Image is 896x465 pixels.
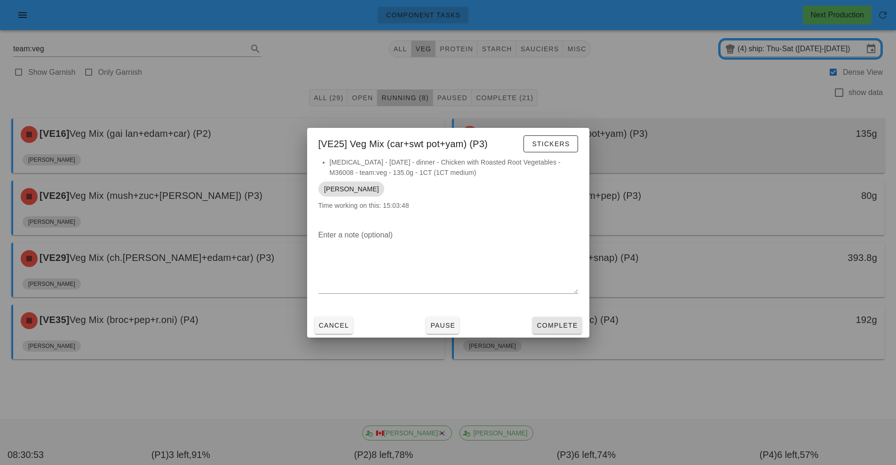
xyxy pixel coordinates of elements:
[307,157,589,220] div: Time working on this: 15:03:48
[536,322,578,329] span: Complete
[523,135,578,152] button: Stickers
[330,157,578,178] li: [MEDICAL_DATA] - [DATE] - dinner - Chicken with Roasted Root Vegetables - M36008 - team:veg - 135...
[324,181,379,197] span: [PERSON_NAME]
[426,317,459,334] button: Pause
[430,322,455,329] span: Pause
[532,317,581,334] button: Complete
[307,128,589,157] div: [VE25] Veg Mix (car+swt pot+yam) (P3)
[318,322,349,329] span: Cancel
[531,140,570,148] span: Stickers
[315,317,353,334] button: Cancel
